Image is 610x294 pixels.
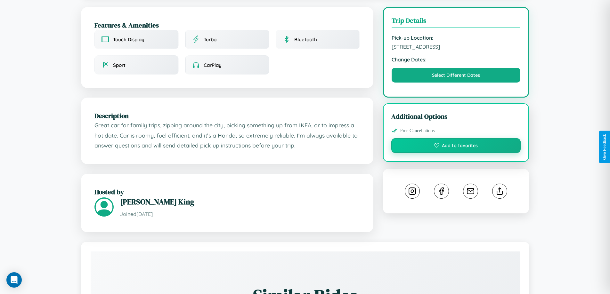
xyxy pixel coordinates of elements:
[120,196,360,207] h3: [PERSON_NAME] King
[294,36,317,43] span: Bluetooth
[120,210,360,219] p: Joined [DATE]
[94,187,360,196] h2: Hosted by
[94,120,360,151] p: Great car for family trips, zipping around the city, picking something up from IKEA, or to impres...
[391,112,521,121] h3: Additional Options
[6,272,22,288] div: Open Intercom Messenger
[113,62,126,68] span: Sport
[392,35,521,41] strong: Pick-up Location:
[94,111,360,120] h2: Description
[392,56,521,63] strong: Change Dates:
[400,128,435,133] span: Free Cancellations
[392,44,521,50] span: [STREET_ADDRESS]
[392,68,521,83] button: Select Different Dates
[113,36,144,43] span: Touch Display
[392,16,521,28] h3: Trip Details
[602,134,607,160] div: Give Feedback
[94,20,360,30] h2: Features & Amenities
[204,36,216,43] span: Turbo
[204,62,222,68] span: CarPlay
[391,138,521,153] button: Add to favorites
